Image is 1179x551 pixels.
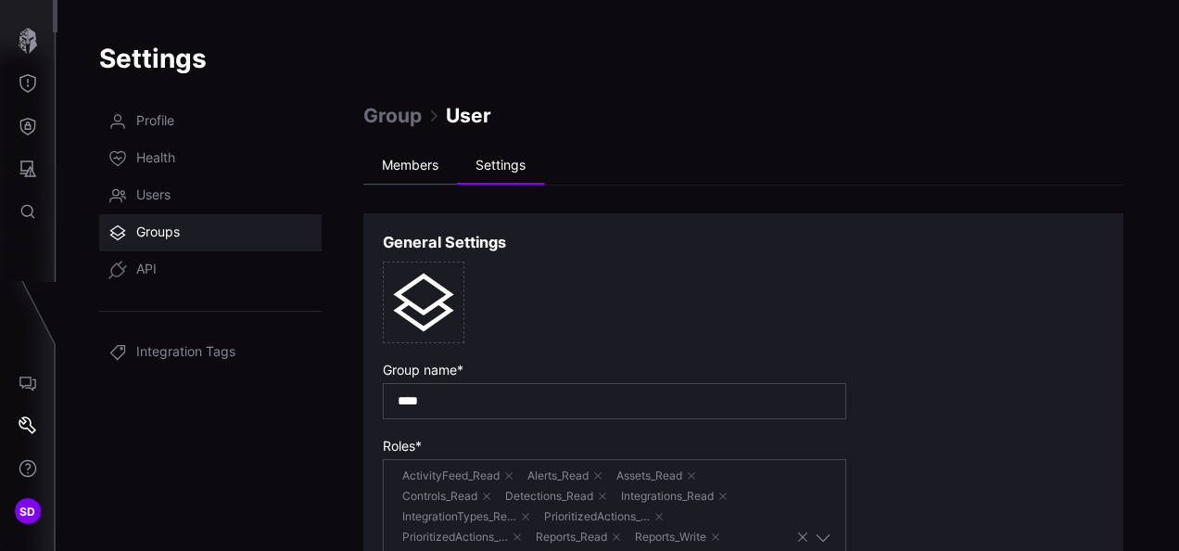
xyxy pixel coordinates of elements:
span: Reports_Write [630,528,726,546]
span: Integrations_Read [616,487,733,506]
span: User [446,103,491,128]
li: Settings [457,147,544,185]
a: API [99,251,322,288]
span: Controls_Read [398,487,497,506]
span: Group [363,103,422,128]
a: Integration Tags [99,334,322,371]
li: Members [363,147,457,185]
span: Reports_Read [531,528,627,546]
a: Profile [99,103,322,140]
span: Integration Tags [136,343,235,362]
label: Group name * [383,362,846,378]
span: API [136,261,157,279]
h3: General Settings [383,233,506,252]
span: Detections_Read [501,487,613,506]
span: Groups [136,224,180,242]
span: Alerts_Read [523,467,608,485]
a: Users [99,177,322,214]
span: IntegrationTypes_Read [398,507,536,526]
button: SD [1,490,55,532]
button: Clear selection [795,529,810,545]
span: PrioritizedActions_Write [398,528,527,546]
span: PrioritizedActions_Read [539,507,669,526]
a: Groups [99,214,322,251]
button: Toggle options menu [815,529,831,545]
span: Profile [136,112,174,131]
h1: Settings [99,42,1137,75]
span: SD [19,502,36,521]
span: Users [136,186,171,205]
span: Assets_Read [612,467,702,485]
a: Health [99,140,322,177]
span: ActivityFeed_Read [398,467,519,485]
label: Roles * [383,438,846,455]
span: Health [136,149,175,168]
